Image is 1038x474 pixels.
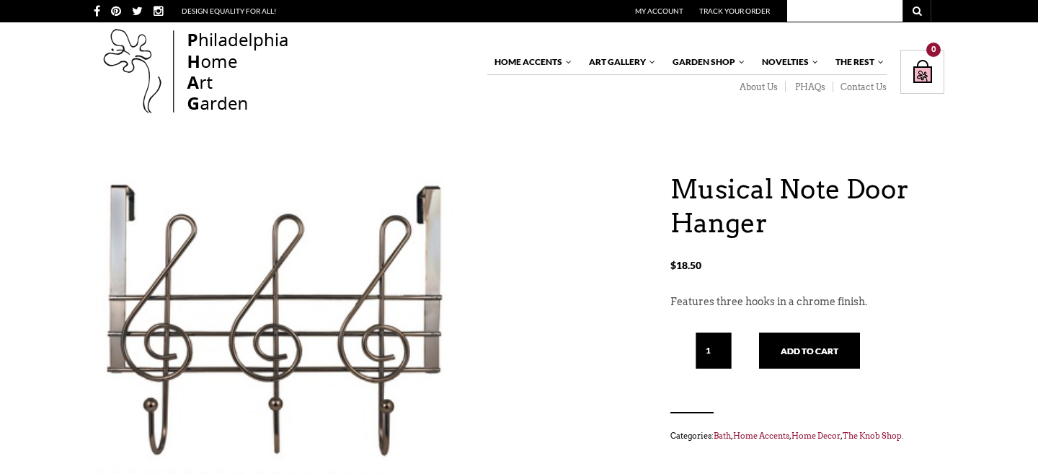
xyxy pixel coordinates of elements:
a: My Account [635,6,683,15]
bdi: 18.50 [670,259,701,271]
a: The Rest [828,50,885,74]
div: 0 [926,43,941,57]
a: Home Accents [733,431,789,441]
a: Novelties [755,50,820,74]
button: Add to cart [759,333,860,369]
a: Home Decor [791,431,840,441]
a: Track Your Order [699,6,770,15]
a: Art Gallery [582,50,657,74]
h1: Musical Note Door Hanger [670,172,944,240]
a: About Us [730,82,786,93]
a: Home Accents [487,50,573,74]
span: $ [670,259,676,271]
a: Contact Us [833,82,887,93]
span: Categories: , , , . [670,428,944,444]
a: Bath [714,431,731,441]
input: Qty [696,333,732,369]
a: PHAQs [786,82,833,93]
a: The Knob Shop [843,431,902,441]
p: Features three hooks in a chrome finish. [670,294,944,311]
a: Garden Shop [665,50,746,74]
